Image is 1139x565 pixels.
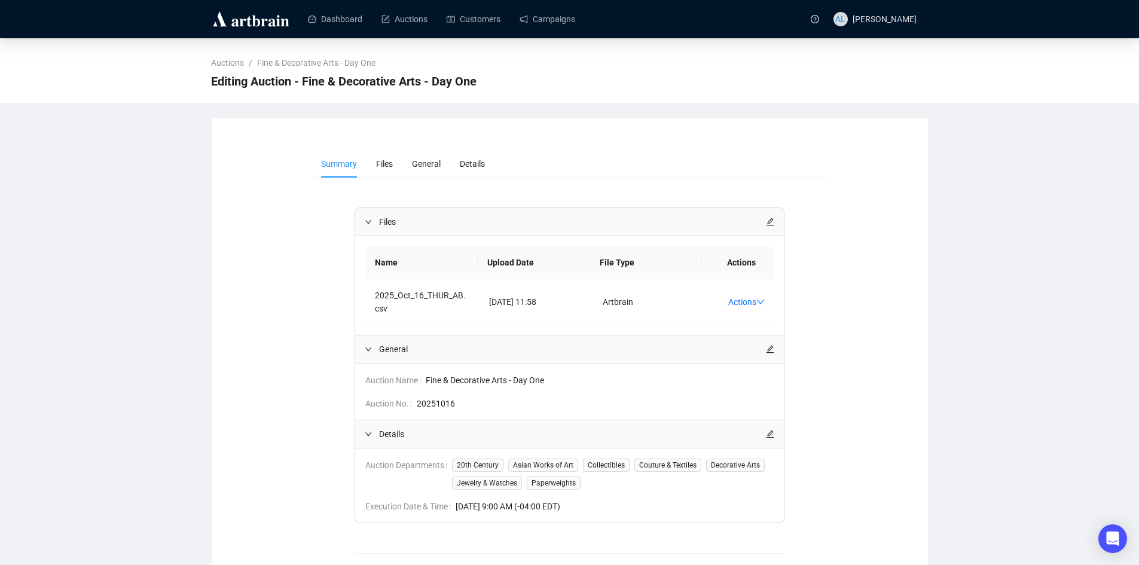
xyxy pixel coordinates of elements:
th: File Type [590,246,703,279]
span: Summary [321,159,357,169]
span: edit [766,218,774,226]
span: Auction No. [365,397,417,410]
span: 20251016 [417,397,774,410]
span: Collectibles [583,459,630,472]
span: Paperweights [527,477,581,490]
td: 2025_Oct_16_THUR_AB.csv [365,279,480,325]
span: General [412,159,441,169]
img: logo [211,10,291,29]
span: 20th Century [452,459,503,472]
span: Details [379,427,766,441]
div: Open Intercom Messenger [1098,524,1127,553]
span: Execution Date & Time [365,500,456,513]
span: Asian Works of Art [508,459,578,472]
span: question-circle [811,15,819,23]
span: Decorative Arts [706,459,765,472]
span: [DATE] 9:00 AM (-04:00 EDT) [456,500,774,513]
th: Upload Date [478,246,590,279]
a: Campaigns [520,4,575,35]
a: Fine & Decorative Arts - Day One [255,56,378,69]
li: / [249,56,252,69]
span: Jewelry & Watches [452,477,522,490]
span: Files [379,215,766,228]
span: expanded [365,430,372,438]
span: Auction Departments [365,459,452,490]
span: expanded [365,218,372,225]
a: Actions [728,297,765,307]
span: down [756,298,765,306]
span: Couture & Textiles [634,459,701,472]
a: Auctions [381,4,427,35]
span: Editing Auction - Fine & Decorative Arts - Day One [211,72,477,91]
span: Fine & Decorative Arts - Day One [426,374,774,387]
span: edit [766,430,774,438]
a: Dashboard [308,4,362,35]
span: AL [835,13,845,26]
span: General [379,343,766,356]
span: Details [460,159,485,169]
div: Generaledit [355,335,784,363]
th: Name [365,246,478,279]
span: expanded [365,346,372,353]
td: [DATE] 11:58 [480,279,594,325]
a: Auctions [209,56,246,69]
span: [PERSON_NAME] [853,14,917,24]
span: edit [766,345,774,353]
span: Auction Name [365,374,426,387]
a: Customers [447,4,500,35]
div: Filesedit [355,208,784,236]
span: Files [376,159,393,169]
th: Actions [702,246,765,279]
div: Detailsedit [355,420,784,448]
span: Artbrain [603,297,633,307]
